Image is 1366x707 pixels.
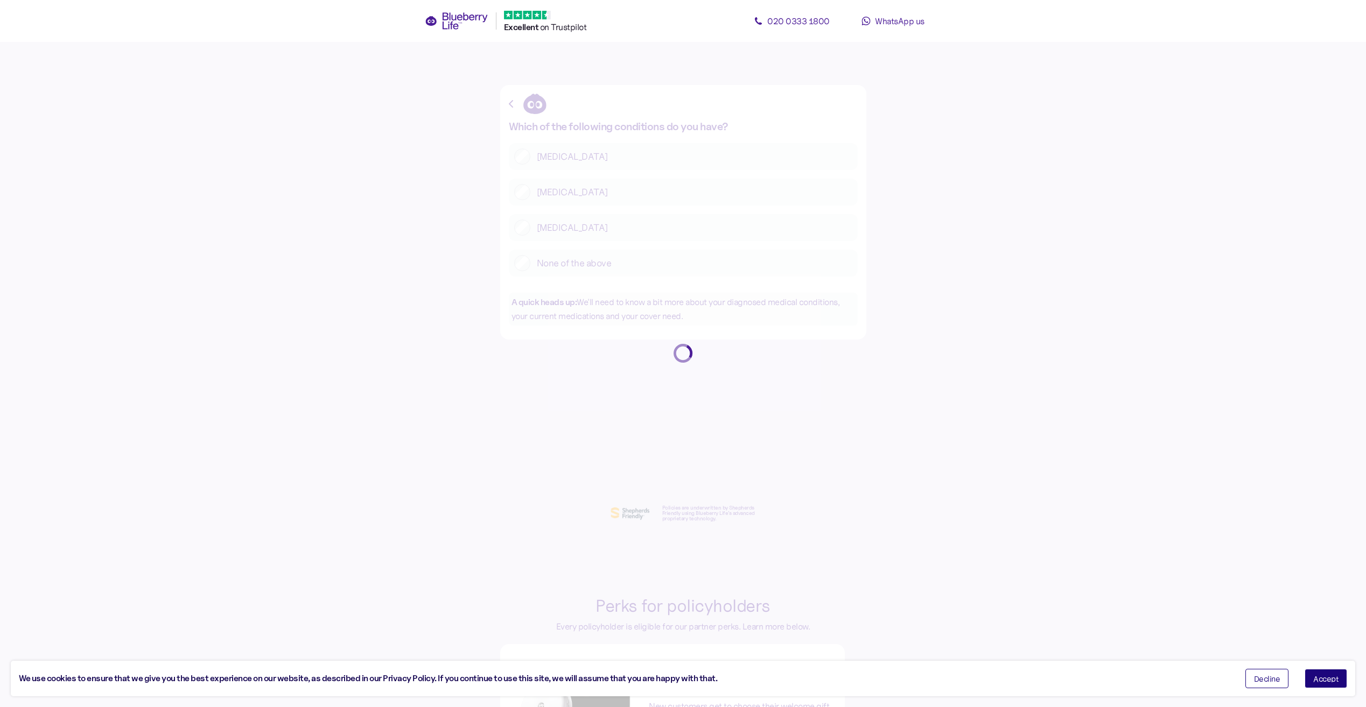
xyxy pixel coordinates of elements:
[845,10,942,32] a: WhatsApp us
[504,22,540,32] span: Excellent ️
[540,22,587,32] span: on Trustpilot
[19,672,1229,685] div: We use cookies to ensure that we give you the best experience on our website, as described in our...
[1254,675,1280,682] span: Decline
[767,16,830,26] span: 020 0333 1800
[1245,669,1289,688] button: Decline cookies
[875,16,924,26] span: WhatsApp us
[1305,669,1347,688] button: Accept cookies
[1313,675,1339,682] span: Accept
[744,10,840,32] a: 020 0333 1800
